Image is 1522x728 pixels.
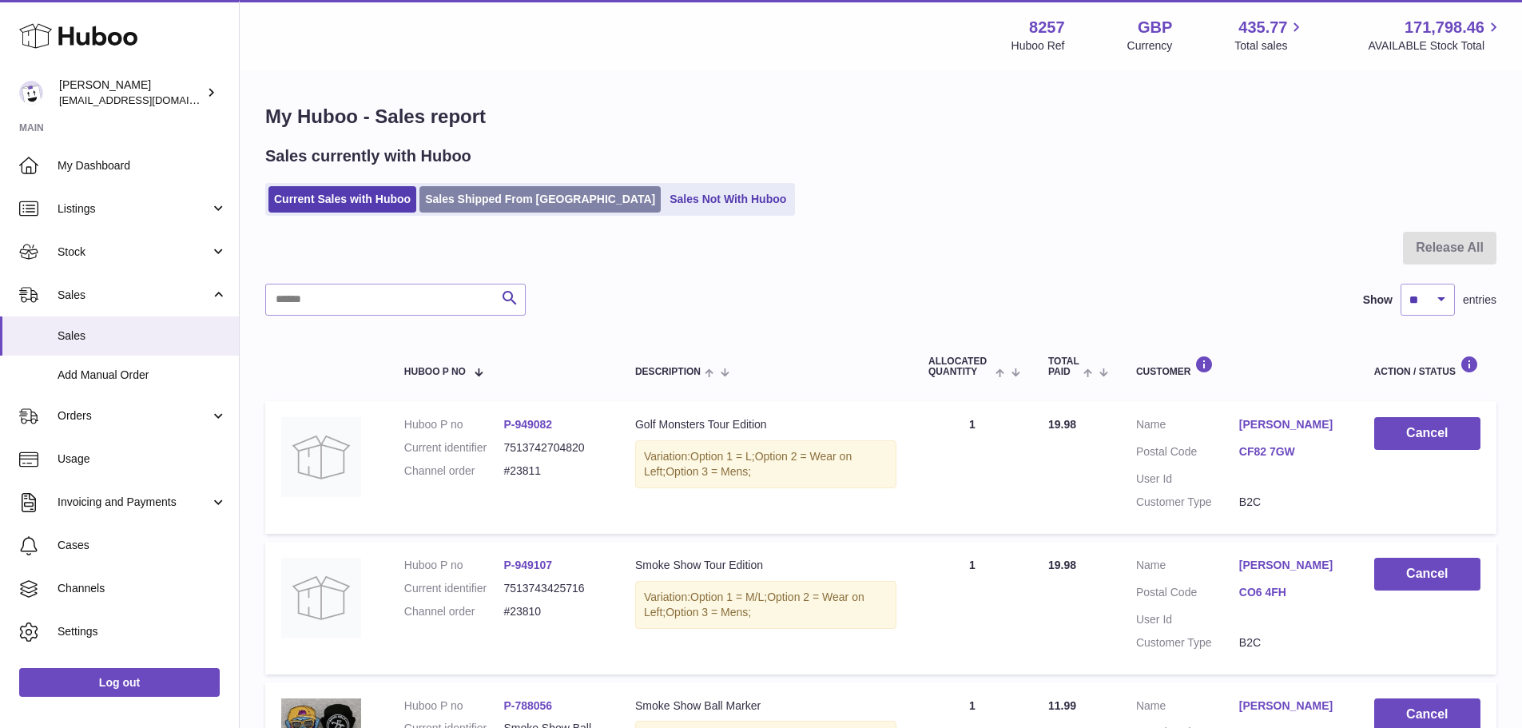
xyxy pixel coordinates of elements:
div: Variation: [635,440,896,488]
a: CF82 7GW [1239,444,1342,459]
dt: Name [1136,558,1239,577]
dd: 7513743425716 [503,581,603,596]
a: Sales Not With Huboo [664,186,792,213]
span: Option 3 = Mens; [666,465,751,478]
dt: Huboo P no [404,558,504,573]
span: 19.98 [1048,418,1076,431]
button: Cancel [1374,417,1480,450]
span: Huboo P no [404,367,466,377]
td: 1 [912,401,1032,534]
dt: User Id [1136,612,1239,627]
label: Show [1363,292,1393,308]
a: 435.77 Total sales [1234,17,1305,54]
a: [PERSON_NAME] [1239,417,1342,432]
strong: GBP [1138,17,1172,38]
dt: Huboo P no [404,417,504,432]
dd: #23811 [503,463,603,479]
span: Add Manual Order [58,368,227,383]
dt: Postal Code [1136,444,1239,463]
span: Option 1 = L; [690,450,755,463]
img: no-photo.jpg [281,558,361,638]
div: Variation: [635,581,896,629]
span: Sales [58,288,210,303]
span: Channels [58,581,227,596]
span: 11.99 [1048,699,1076,712]
dt: Current identifier [404,581,504,596]
a: Current Sales with Huboo [268,186,416,213]
img: no-photo.jpg [281,417,361,497]
span: Description [635,367,701,377]
strong: 8257 [1029,17,1065,38]
button: Cancel [1374,558,1480,591]
a: P-788056 [503,699,552,712]
dt: Name [1136,417,1239,436]
td: 1 [912,542,1032,674]
dd: #23810 [503,604,603,619]
dd: B2C [1239,635,1342,650]
span: Invoicing and Payments [58,495,210,510]
span: entries [1463,292,1496,308]
dd: 7513742704820 [503,440,603,455]
dt: Channel order [404,604,504,619]
h1: My Huboo - Sales report [265,104,1496,129]
div: [PERSON_NAME] [59,78,203,108]
span: 19.98 [1048,559,1076,571]
dt: Customer Type [1136,635,1239,650]
dt: Channel order [404,463,504,479]
div: Smoke Show Ball Marker [635,698,896,714]
span: Option 1 = M/L; [690,591,767,603]
span: Cases [58,538,227,553]
div: Action / Status [1374,356,1480,377]
div: Golf Monsters Tour Edition [635,417,896,432]
span: Total sales [1234,38,1305,54]
span: Listings [58,201,210,217]
span: [EMAIL_ADDRESS][DOMAIN_NAME] [59,93,235,106]
span: 435.77 [1238,17,1287,38]
a: [PERSON_NAME] [1239,558,1342,573]
dt: Customer Type [1136,495,1239,510]
span: 171,798.46 [1405,17,1484,38]
span: Option 2 = Wear on Left; [644,591,864,619]
a: Sales Shipped From [GEOGRAPHIC_DATA] [419,186,661,213]
img: internalAdmin-8257@internal.huboo.com [19,81,43,105]
span: Option 3 = Mens; [666,606,751,619]
span: Orders [58,408,210,424]
div: Customer [1136,356,1342,377]
dt: User Id [1136,471,1239,487]
h2: Sales currently with Huboo [265,145,471,167]
dt: Current identifier [404,440,504,455]
a: P-949107 [503,559,552,571]
a: P-949082 [503,418,552,431]
dt: Name [1136,698,1239,718]
div: Huboo Ref [1011,38,1065,54]
a: Log out [19,668,220,697]
dt: Huboo P no [404,698,504,714]
span: Total paid [1048,356,1079,377]
a: [PERSON_NAME] [1239,698,1342,714]
span: Sales [58,328,227,344]
span: ALLOCATED Quantity [928,356,991,377]
dt: Postal Code [1136,585,1239,604]
a: 171,798.46 AVAILABLE Stock Total [1368,17,1503,54]
a: CO6 4FH [1239,585,1342,600]
span: Usage [58,452,227,467]
div: Smoke Show Tour Edition [635,558,896,573]
span: Stock [58,245,210,260]
dd: B2C [1239,495,1342,510]
span: Settings [58,624,227,639]
span: AVAILABLE Stock Total [1368,38,1503,54]
div: Currency [1127,38,1173,54]
span: My Dashboard [58,158,227,173]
